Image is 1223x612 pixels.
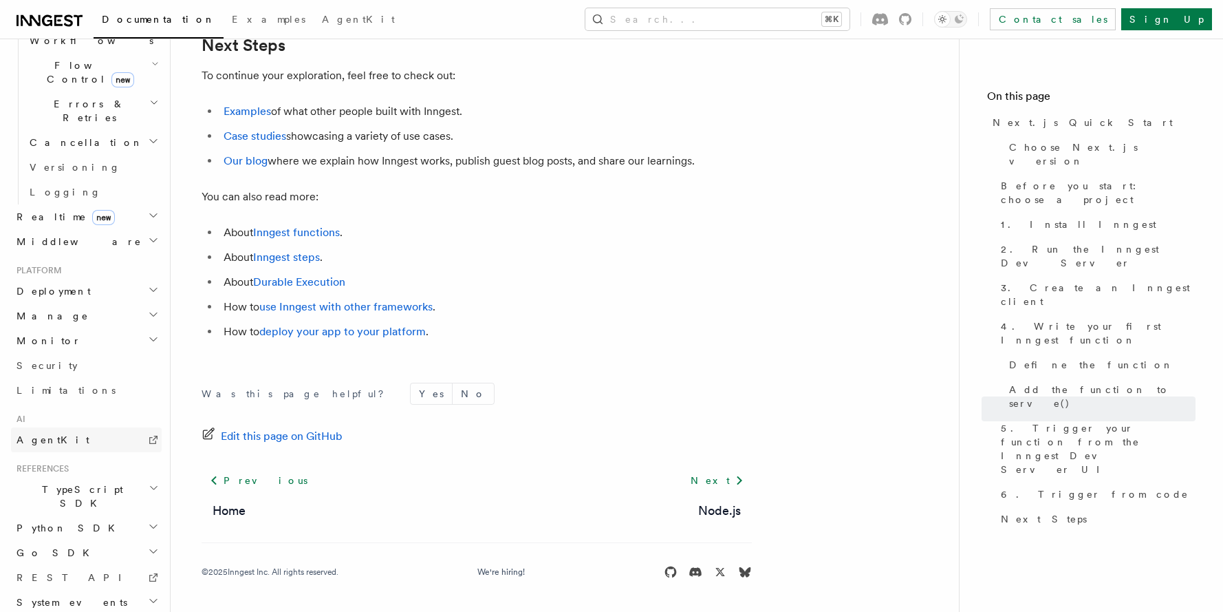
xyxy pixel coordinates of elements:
a: 2. Run the Inngest Dev Server [995,237,1195,275]
span: Define the function [1009,358,1173,372]
p: Was this page helpful? [202,387,393,401]
span: new [92,210,115,225]
a: AgentKit [314,4,403,37]
span: Manage [11,309,89,323]
button: Deployment [11,279,162,304]
a: Before you start: choose a project [995,173,1195,212]
a: Documentation [94,4,224,39]
button: Yes [411,383,452,404]
span: 3. Create an Inngest client [1001,281,1195,308]
a: Contact sales [990,8,1116,30]
a: Next Steps [202,36,285,55]
span: TypeScript SDK [11,483,149,510]
span: 1. Install Inngest [1001,218,1156,231]
a: 5. Trigger your function from the Inngest Dev Server UI [995,416,1195,482]
a: Choose Next.js version [1004,135,1195,173]
button: Search...⌘K [585,8,849,30]
span: Versioning [30,162,120,173]
a: Case studies [224,129,286,143]
a: Inngest functions [253,226,340,239]
h4: On this page [987,88,1195,110]
span: Security [17,360,78,371]
span: Edit this page on GitHub [221,427,343,446]
a: use Inngest with other frameworks [259,300,433,313]
span: 5. Trigger your function from the Inngest Dev Server UI [1001,421,1195,476]
a: Next Steps [995,507,1195,531]
span: Next.js Quick Start [993,116,1173,129]
a: Next.js Quick Start [987,110,1195,135]
a: AgentKit [11,428,162,452]
a: Examples [224,105,271,118]
span: Documentation [102,14,215,25]
span: Choose Next.js version [1009,140,1195,168]
span: Add the function to serve() [1009,383,1195,410]
button: No [453,383,494,404]
span: AgentKit [322,14,395,25]
button: Monitor [11,328,162,353]
a: 6. Trigger from code [995,482,1195,507]
button: Flow Controlnew [24,53,162,92]
a: We're hiring! [477,567,525,578]
a: Limitations [11,378,162,403]
a: deploy your app to your platform [259,325,426,338]
span: 2. Run the Inngest Dev Server [1001,242,1195,270]
button: Cancellation [24,130,162,155]
a: Add the function to serve() [1004,377,1195,416]
li: About . [219,248,752,267]
p: You can also read more: [202,187,752,207]
a: 1. Install Inngest [995,212,1195,237]
a: Next [682,468,752,493]
span: 6. Trigger from code [1001,487,1189,501]
a: Logging [24,180,162,204]
li: of what other people built with Inngest. [219,102,752,121]
a: Durable Execution [253,275,345,288]
span: Logging [30,187,101,198]
a: Versioning [24,155,162,180]
a: Home [213,501,246,520]
a: REST API [11,565,162,590]
li: How to . [219,322,752,341]
li: How to . [219,297,752,317]
button: Python SDK [11,516,162,540]
button: TypeScript SDK [11,477,162,516]
span: 4. Write your first Inngest function [1001,319,1195,347]
span: References [11,463,69,474]
a: Sign Up [1121,8,1212,30]
li: About . [219,223,752,242]
span: Examples [232,14,305,25]
a: 4. Write your first Inngest function [995,314,1195,352]
li: About [219,273,752,292]
a: Our blog [224,154,268,167]
span: Deployment [11,284,91,298]
span: Realtime [11,210,115,224]
button: Go SDK [11,540,162,565]
span: AI [11,414,25,425]
p: To continue your exploration, feel free to check out: [202,66,752,85]
a: Define the function [1004,352,1195,377]
span: System events [11,595,127,609]
div: © 2025 Inngest Inc. All rights reserved. [202,567,338,578]
li: where we explain how Inngest works, publish guest blog posts, and share our learnings. [219,151,752,171]
button: Manage [11,304,162,328]
a: Node.js [698,501,741,520]
span: Limitations [17,385,116,396]
span: Platform [11,265,62,276]
a: Inngest steps [253,251,320,264]
a: Previous [202,468,315,493]
span: Next Steps [1001,512,1087,526]
button: Middleware [11,229,162,254]
span: new [111,72,134,87]
button: Errors & Retries [24,92,162,130]
span: REST API [17,572,133,583]
li: showcasing a variety of use cases. [219,127,752,146]
span: AgentKit [17,434,89,445]
span: Monitor [11,334,81,348]
span: Go SDK [11,546,98,560]
span: Python SDK [11,521,123,535]
a: Security [11,353,162,378]
a: Edit this page on GitHub [202,427,343,446]
kbd: ⌘K [822,12,841,26]
button: Toggle dark mode [934,11,967,28]
span: Flow Control [24,59,151,86]
span: Middleware [11,235,142,249]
